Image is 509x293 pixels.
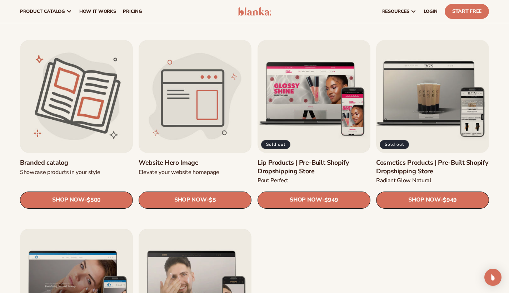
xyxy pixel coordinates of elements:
img: logo [238,7,271,16]
span: $5 [209,197,216,204]
a: Branded catalog [20,159,133,167]
a: SHOP NOW- $949 [258,192,370,209]
div: Open Intercom Messenger [484,269,501,286]
span: $949 [443,197,457,204]
span: resources [382,9,409,14]
span: $949 [324,197,338,204]
span: SHOP NOW [174,197,206,203]
a: Start Free [445,4,489,19]
span: SHOP NOW [408,197,440,203]
a: Cosmetics Products | Pre-Built Shopify Dropshipping Store [376,159,489,175]
span: How It Works [79,9,116,14]
a: Website Hero Image [139,159,251,167]
span: LOGIN [424,9,438,14]
a: SHOP NOW- $5 [139,192,251,209]
span: pricing [123,9,142,14]
span: $500 [87,197,101,204]
span: SHOP NOW [290,197,322,203]
span: SHOP NOW [52,197,84,203]
a: SHOP NOW- $500 [20,192,133,209]
a: Lip Products | Pre-Built Shopify Dropshipping Store [258,159,370,175]
a: SHOP NOW- $949 [376,192,489,209]
span: product catalog [20,9,65,14]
